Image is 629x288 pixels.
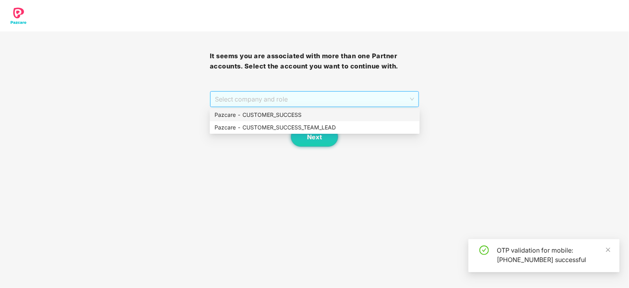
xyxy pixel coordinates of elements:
div: Pazcare - CUSTOMER_SUCCESS_TEAM_LEAD [215,123,415,132]
div: Pazcare - CUSTOMER_SUCCESS_TEAM_LEAD [210,121,420,134]
div: Pazcare - CUSTOMER_SUCCESS [210,109,420,121]
div: Pazcare - CUSTOMER_SUCCESS [215,111,415,119]
h3: It seems you are associated with more than one Partner accounts. Select the account you want to c... [210,51,420,71]
button: Next [291,127,338,147]
span: Select company and role [215,92,414,107]
span: Next [307,133,322,141]
span: check-circle [479,246,489,255]
span: close [605,247,611,253]
div: OTP validation for mobile: [PHONE_NUMBER] successful [497,246,610,264]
